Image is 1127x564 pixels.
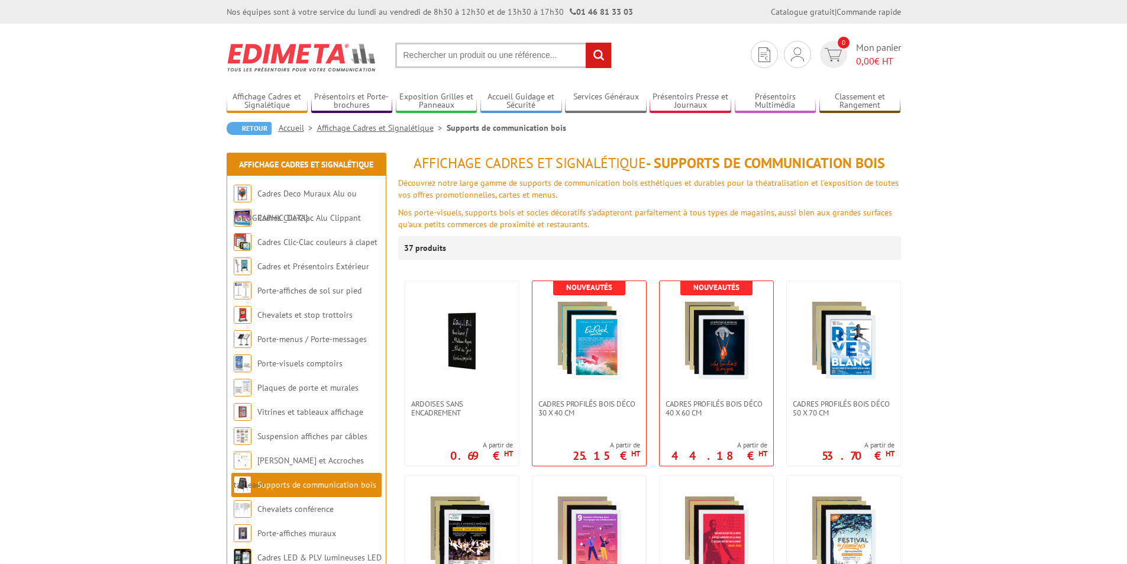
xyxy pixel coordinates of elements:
[817,41,901,68] a: devis rapide 0 Mon panier 0,00€ HT
[395,43,612,68] input: Rechercher un produit ou une référence...
[675,299,758,382] img: Cadres Profilés Bois Déco 40 x 60 cm
[234,185,251,202] img: Cadres Deco Muraux Alu ou Bois
[532,399,646,417] a: Cadres Profilés Bois Déco 30 x 40 cm
[234,403,251,421] img: Vitrines et tableaux affichage
[257,310,353,320] a: Chevalets et stop trottoirs
[856,54,901,68] span: € HT
[450,452,513,459] p: 0.69 €
[822,440,895,450] span: A partir de
[666,399,767,417] span: Cadres Profilés Bois Déco 40 x 60 cm
[573,452,640,459] p: 25.15 €
[447,122,566,134] li: Supports de communication bois
[257,334,367,344] a: Porte-menus / Porte-messages
[631,449,640,459] sup: HT
[793,399,895,417] span: Cadres Profilés Bois Déco 50 x 70 cm
[257,382,359,393] a: Plaques de porte et murales
[257,528,336,539] a: Porte-affiches muraux
[650,92,731,111] a: Présentoirs Presse et Journaux
[411,399,513,417] span: Ardoises sans encadrement
[758,47,770,62] img: devis rapide
[856,55,874,67] span: 0,00
[504,449,513,459] sup: HT
[257,261,369,272] a: Cadres et Présentoirs Extérieur
[234,427,251,445] img: Suspension affiches par câbles
[257,479,376,490] a: Supports de communication bois
[825,48,842,62] img: devis rapide
[234,233,251,251] img: Cadres Clic-Clac couleurs à clapet
[771,7,835,17] a: Catalogue gratuit
[566,282,612,292] b: Nouveautés
[234,455,364,490] a: [PERSON_NAME] et Accroches tableaux
[257,552,382,563] a: Cadres LED & PLV lumineuses LED
[398,177,901,201] p: Découvrez notre large gamme de supports de communication bois esthétiques et durables pour la thé...
[735,92,816,111] a: Présentoirs Multimédia
[405,399,519,417] a: Ardoises sans encadrement
[239,159,373,170] a: Affichage Cadres et Signalétique
[257,237,377,247] a: Cadres Clic-Clac couleurs à clapet
[414,154,646,172] span: Affichage Cadres et Signalétique
[758,449,767,459] sup: HT
[279,123,317,133] a: Accueil
[396,92,477,111] a: Exposition Grilles et Panneaux
[421,299,503,382] img: Ardoises sans encadrement
[234,524,251,542] img: Porte-affiches muraux
[234,282,251,299] img: Porte-affiches de sol sur pied
[886,449,895,459] sup: HT
[234,330,251,348] img: Porte-menus / Porte-messages
[234,500,251,518] img: Chevalets conférence
[771,6,901,18] div: |
[227,92,308,111] a: Affichage Cadres et Signalétique
[257,431,367,441] a: Suspension affiches par câbles
[480,92,562,111] a: Accueil Guidage et Sécurité
[317,123,447,133] a: Affichage Cadres et Signalétique
[573,440,640,450] span: A partir de
[227,6,633,18] div: Nos équipes sont à votre service du lundi au vendredi de 8h30 à 12h30 et de 13h30 à 17h30
[234,379,251,397] img: Plaques de porte et murales
[787,399,900,417] a: Cadres Profilés Bois Déco 50 x 70 cm
[565,92,647,111] a: Services Généraux
[404,236,448,260] p: 37 produits
[570,7,633,17] strong: 01 46 81 33 03
[257,285,361,296] a: Porte-affiches de sol sur pied
[257,504,334,514] a: Chevalets conférence
[257,407,363,417] a: Vitrines et tableaux affichage
[586,43,611,68] input: rechercher
[538,399,640,417] span: Cadres Profilés Bois Déco 30 x 40 cm
[671,440,767,450] span: A partir de
[837,7,901,17] a: Commande rapide
[671,452,767,459] p: 44.18 €
[856,41,901,68] span: Mon panier
[227,36,377,79] img: Edimeta
[548,299,631,382] img: Cadres Profilés Bois Déco 30 x 40 cm
[234,354,251,372] img: Porte-visuels comptoirs
[234,257,251,275] img: Cadres et Présentoirs Extérieur
[819,92,901,111] a: Classement et Rangement
[234,452,251,469] img: Cimaises et Accroches tableaux
[311,92,393,111] a: Présentoirs et Porte-brochures
[660,399,773,417] a: Cadres Profilés Bois Déco 40 x 60 cm
[398,207,901,230] p: Nos porte-visuels, supports bois et socles décoratifs s'adapteront parfaitement à tous types de m...
[257,212,361,223] a: Cadres Clic-Clac Alu Clippant
[234,188,357,223] a: Cadres Deco Muraux Alu ou [GEOGRAPHIC_DATA]
[791,47,804,62] img: devis rapide
[234,306,251,324] img: Chevalets et stop trottoirs
[822,452,895,459] p: 53.70 €
[693,282,740,292] b: Nouveautés
[450,440,513,450] span: A partir de
[227,122,272,135] a: Retour
[398,156,901,171] h1: - Supports de communication bois
[257,358,343,369] a: Porte-visuels comptoirs
[802,299,885,382] img: Cadres Profilés Bois Déco 50 x 70 cm
[838,37,850,49] span: 0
